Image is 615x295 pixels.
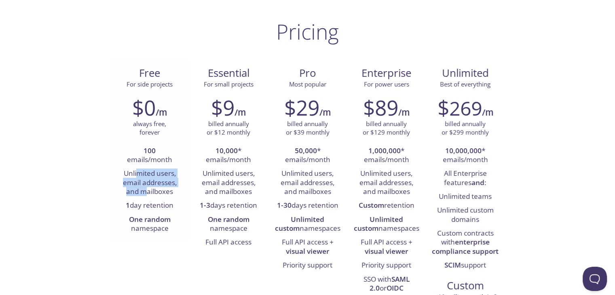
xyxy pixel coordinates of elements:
[440,80,490,88] span: Best of everything
[274,144,341,167] li: * emails/month
[432,190,499,204] li: Unlimited teams
[195,213,262,236] li: namespace
[442,120,489,137] p: billed annually or $299 monthly
[353,66,419,80] span: Enterprise
[200,200,210,210] strong: 1-3
[583,267,607,291] iframe: Help Scout Beacon - Open
[196,66,262,80] span: Essential
[354,215,404,233] strong: Unlimited custom
[437,95,482,120] h2: $
[275,66,340,80] span: Pro
[195,236,262,249] li: Full API access
[216,146,238,155] strong: 10,000
[432,279,498,293] span: Custom
[195,144,262,167] li: * emails/month
[116,213,183,236] li: namespace
[195,199,262,213] li: days retention
[364,80,409,88] span: For power users
[208,215,249,224] strong: One random
[432,237,499,255] strong: enterprise compliance support
[363,95,398,120] h2: $89
[275,215,325,233] strong: Unlimited custom
[289,80,326,88] span: Most popular
[387,283,404,293] strong: OIDC
[127,80,173,88] span: For side projects
[276,19,339,44] h1: Pricing
[370,274,410,293] strong: SAML 2.0
[471,178,484,187] strong: and
[144,146,156,155] strong: 100
[353,236,420,259] li: Full API access +
[353,167,420,199] li: Unlimited users, email addresses, and mailboxes
[295,146,317,155] strong: 50,000
[133,120,166,137] p: always free, forever
[126,200,130,210] strong: 1
[156,105,167,119] h6: /m
[116,144,183,167] li: emails/month
[432,144,499,167] li: * emails/month
[286,120,330,137] p: billed annually or $39 monthly
[284,95,319,120] h2: $29
[117,66,183,80] span: Free
[211,95,235,120] h2: $9
[274,167,341,199] li: Unlimited users, email addresses, and mailboxes
[116,199,183,213] li: day retention
[319,105,331,119] h6: /m
[132,95,156,120] h2: $0
[116,167,183,199] li: Unlimited users, email addresses, and mailboxes
[195,167,262,199] li: Unlimited users, email addresses, and mailboxes
[274,259,341,272] li: Priority support
[432,167,499,190] li: All Enterprise features :
[368,146,401,155] strong: 1,000,000
[363,120,410,137] p: billed annually or $129 monthly
[353,213,420,236] li: namespaces
[274,236,341,259] li: Full API access +
[449,95,482,121] span: 269
[482,105,493,119] h6: /m
[207,120,250,137] p: billed annually or $12 monthly
[204,80,254,88] span: For small projects
[129,215,171,224] strong: One random
[445,146,482,155] strong: 10,000,000
[277,200,292,210] strong: 1-30
[398,105,410,119] h6: /m
[274,199,341,213] li: days retention
[444,260,461,270] strong: SCIM
[274,213,341,236] li: namespaces
[432,227,499,259] li: Custom contracts with
[442,66,489,80] span: Unlimited
[432,259,499,272] li: support
[353,144,420,167] li: * emails/month
[432,204,499,227] li: Unlimited custom domains
[353,259,420,272] li: Priority support
[359,200,384,210] strong: Custom
[235,105,246,119] h6: /m
[365,247,408,256] strong: visual viewer
[353,199,420,213] li: retention
[286,247,329,256] strong: visual viewer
